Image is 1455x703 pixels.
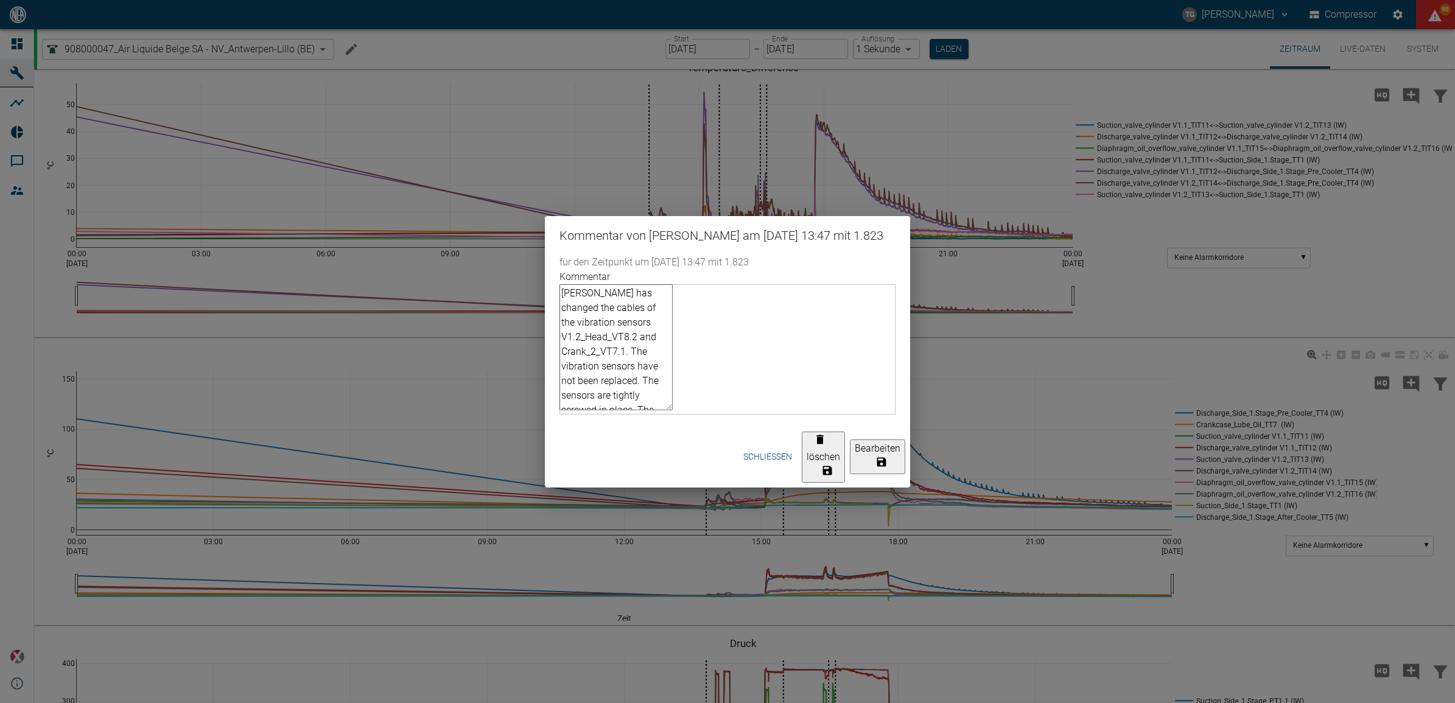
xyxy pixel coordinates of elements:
[559,284,673,410] textarea: [PERSON_NAME] has changed the cables of the vibration sensors V1.2_Head_VT8.2 and Crank_2_VT7.1. ...
[559,255,896,270] p: für den Zeitpunkt um [DATE] 13:47 mit 1.823
[559,271,610,282] label: Kommentar
[802,432,845,483] button: löschen
[738,446,797,468] button: Schließen
[850,439,905,474] button: Bearbeiten
[545,216,910,255] h2: Kommentar von [PERSON_NAME] am [DATE] 13:47 mit 1.823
